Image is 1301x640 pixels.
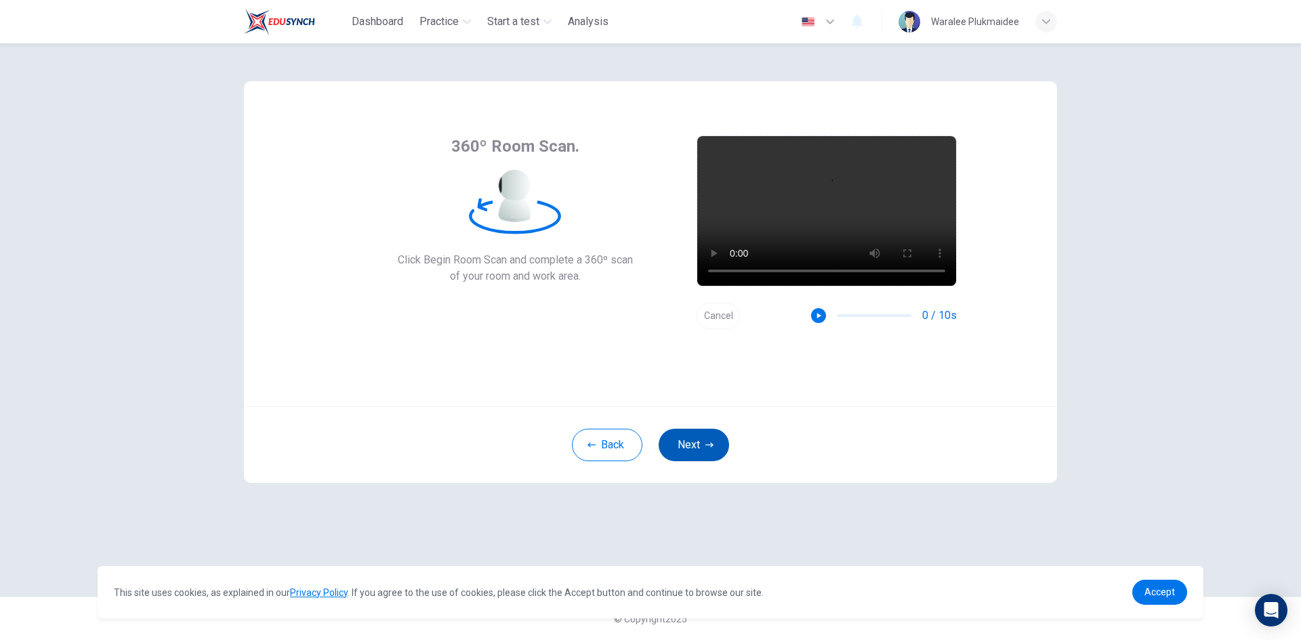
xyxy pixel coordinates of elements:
span: Dashboard [352,14,403,30]
span: This site uses cookies, as explained in our . If you agree to the use of cookies, please click th... [114,587,764,598]
span: 360º Room Scan. [451,135,579,157]
button: Back [572,429,642,461]
span: © Copyright 2025 [614,614,687,624]
img: Profile picture [899,11,920,33]
button: Next [659,429,729,461]
button: Practice [414,9,476,34]
div: Open Intercom Messenger [1255,594,1287,626]
span: Click Begin Room Scan and complete a 360º scan [398,252,633,268]
a: Train Test logo [244,8,346,35]
span: 0 / 10s [922,307,957,324]
span: Accept [1144,586,1175,597]
button: Start a test [482,9,557,34]
a: Privacy Policy [290,587,348,598]
button: Dashboard [346,9,409,34]
span: Analysis [568,14,608,30]
span: Practice [419,14,459,30]
img: en [800,17,817,27]
button: Cancel [697,303,740,329]
img: Train Test logo [244,8,315,35]
button: Analysis [562,9,614,34]
span: of your room and work area. [398,268,633,284]
div: cookieconsent [98,566,1203,618]
a: dismiss cookie message [1132,580,1187,605]
span: Start a test [487,14,539,30]
div: Waralee Plukmaidee [931,14,1019,30]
